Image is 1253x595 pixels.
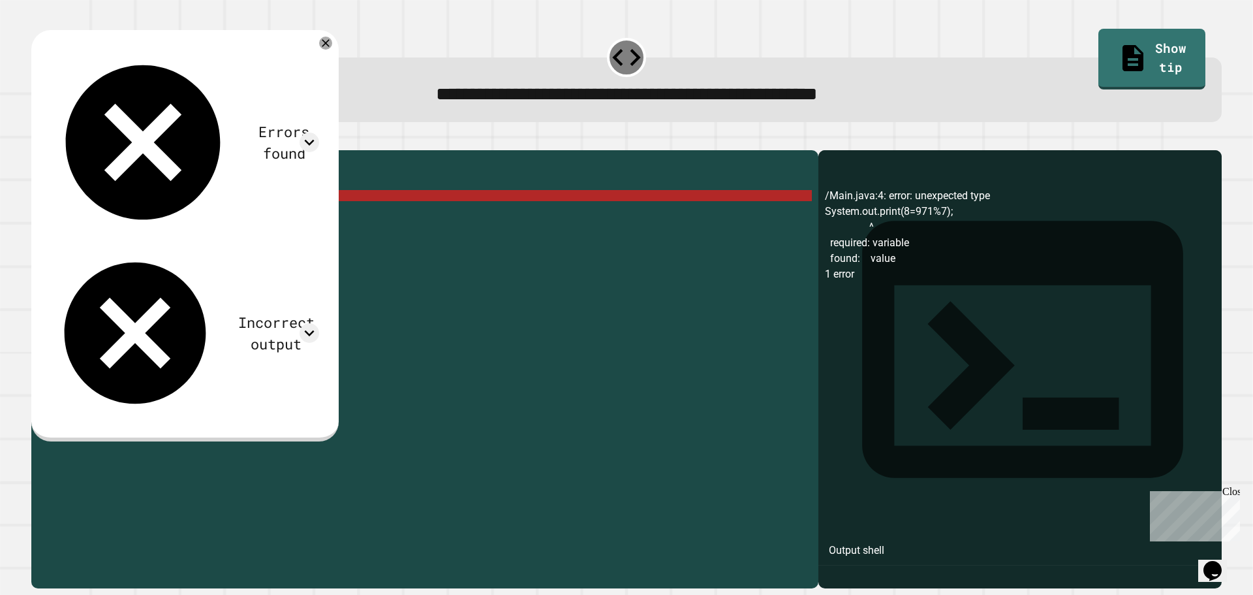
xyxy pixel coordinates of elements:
iframe: chat widget [1145,486,1240,541]
div: /Main.java:4: error: unexpected type System.out.print(8=971%7); ^ required: variable found: value... [825,188,1215,588]
div: Chat with us now!Close [5,5,90,83]
iframe: chat widget [1198,543,1240,582]
a: Show tip [1098,29,1205,89]
div: Incorrect output [234,312,320,355]
div: Errors found [249,121,320,164]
